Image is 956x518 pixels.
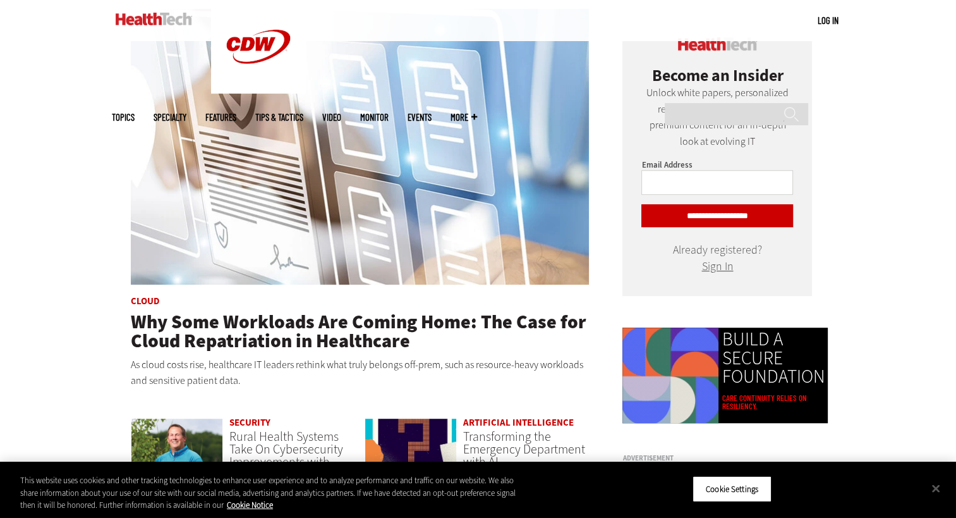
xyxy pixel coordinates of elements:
[211,83,306,97] a: CDW
[641,246,793,271] div: Already registered?
[463,428,585,471] a: Transforming the Emergency Department with AI
[227,500,273,510] a: More information about your privacy
[641,85,793,149] p: Unlock white papers, personalized recommendations and other premium content for an in-depth look ...
[131,418,224,501] a: Jim Roeder
[408,113,432,122] a: Events
[131,309,586,354] a: Why Some Workloads Are Coming Home: The Case for Cloud Repatriation in Healthcare
[622,455,812,462] h3: Advertisement
[922,474,950,502] button: Close
[722,394,825,410] a: Care continuity relies on resiliency.
[622,328,718,424] img: Colorful animated shapes
[693,476,771,502] button: Cookie Settings
[131,418,224,489] img: Jim Roeder
[229,416,270,429] a: Security
[322,113,341,122] a: Video
[451,113,477,122] span: More
[131,9,590,285] img: Electronic health records
[701,259,733,274] a: Sign In
[255,113,303,122] a: Tips & Tactics
[229,428,343,483] a: Rural Health Systems Take On Cybersecurity Improvements with Support
[20,474,526,512] div: This website uses cookies and other tracking technologies to enhance user experience and to analy...
[205,113,236,122] a: Features
[365,418,457,489] img: illustration of question mark
[154,113,186,122] span: Specialty
[722,330,825,386] a: BUILD A SECURE FOUNDATION
[131,357,590,389] p: As cloud costs rise, healthcare IT leaders rethink what truly belongs off-prem, such as resource-...
[360,113,389,122] a: MonITor
[131,9,590,287] a: Electronic health records
[641,159,692,170] label: Email Address
[818,14,838,27] div: User menu
[116,13,192,25] img: Home
[131,295,160,307] a: Cloud
[463,416,574,429] a: Artificial Intelligence
[365,418,457,501] a: illustration of question mark
[112,113,135,122] span: Topics
[818,15,838,26] a: Log in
